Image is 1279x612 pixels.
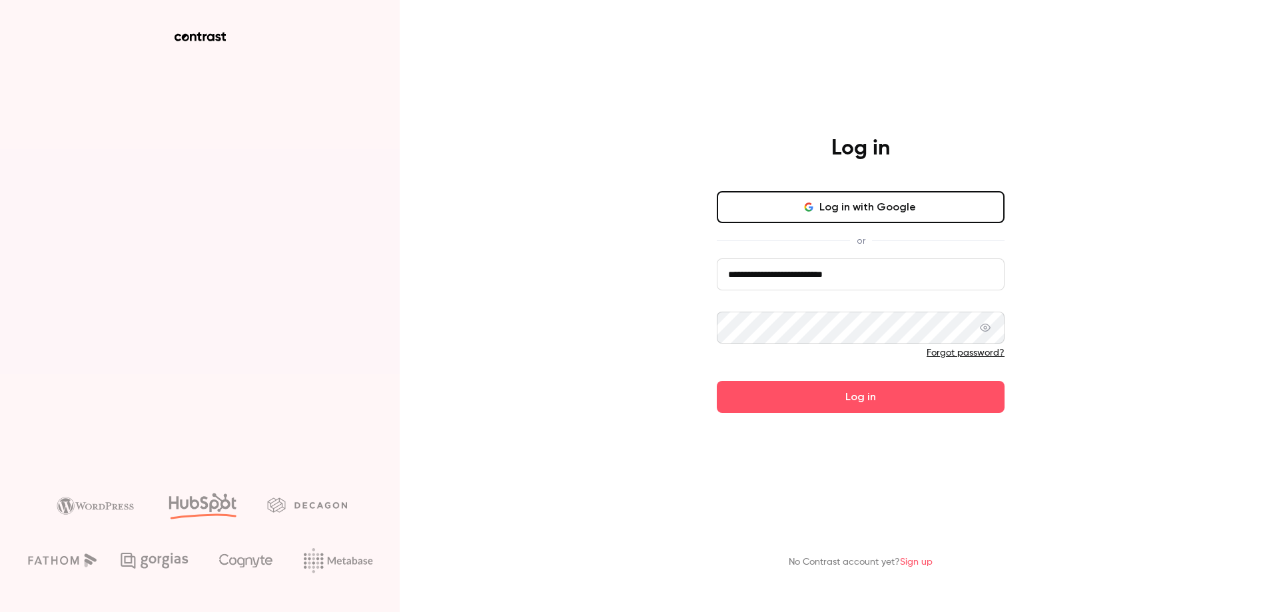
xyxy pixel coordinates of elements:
[717,381,1005,413] button: Log in
[267,497,347,512] img: decagon
[831,135,890,162] h4: Log in
[789,555,933,569] p: No Contrast account yet?
[717,191,1005,223] button: Log in with Google
[927,348,1005,358] a: Forgot password?
[850,234,872,248] span: or
[900,557,933,567] a: Sign up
